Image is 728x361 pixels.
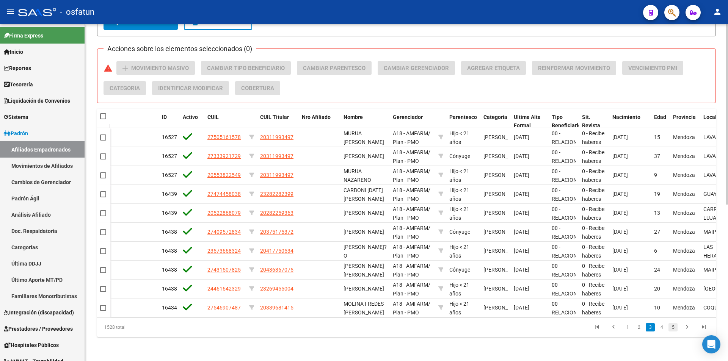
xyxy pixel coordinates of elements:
[612,286,628,292] span: [DATE]
[384,65,449,72] span: Cambiar Gerenciador
[483,267,524,273] span: [PERSON_NAME]
[702,335,720,353] div: Open Intercom Messenger
[207,191,241,197] span: 27474458038
[159,109,180,134] datatable-header-cell: ID
[241,85,274,92] span: Cobertura
[514,190,546,198] div: [DATE]
[260,248,293,254] span: 20417750534
[514,303,546,312] div: [DATE]
[344,187,384,202] span: CARBONI [DATE][PERSON_NAME]
[207,305,241,311] span: 27546907487
[162,286,180,292] span: 164383
[207,114,219,120] span: CUIL
[673,267,695,273] span: Mendoza
[162,134,180,140] span: 165277
[393,149,428,155] span: A18 - AMFARM
[654,267,660,273] span: 24
[299,109,340,134] datatable-header-cell: Nro Afiliado
[703,229,720,235] span: MAIPU
[344,168,399,192] span: MURUA NAZARENO [DEMOGRAPHIC_DATA]
[552,282,587,314] span: 00 - RELACION DE DEPENDENCIA
[703,244,720,259] span: LAS HERAS
[162,172,180,178] span: 165275
[483,134,524,140] span: [PERSON_NAME]
[673,172,695,178] span: Mendoza
[552,187,587,219] span: 00 - RELACION DE DEPENDENCIA
[654,229,660,235] span: 27
[697,323,711,331] a: go to last page
[4,48,23,56] span: Inicio
[703,172,725,178] span: LAVALLE
[162,191,180,197] span: 164396
[511,109,549,134] datatable-header-cell: Ultima Alta Formal
[552,263,587,295] span: 00 - RELACION DE DEPENDENCIA
[207,134,241,140] span: 27505161578
[158,85,223,92] span: Identificar Modificar
[703,114,727,120] span: Localidad
[260,210,293,216] span: 20282259363
[116,61,195,75] button: Movimiento Masivo
[344,229,384,235] span: [PERSON_NAME]
[514,152,546,161] div: [DATE]
[483,305,524,311] span: [PERSON_NAME]
[121,64,130,73] mat-icon: add
[344,153,384,159] span: [PERSON_NAME]
[449,187,469,202] span: Hijo < 21 años
[680,323,694,331] a: go to next page
[393,187,428,193] span: A18 - AMFARM
[152,81,229,95] button: Identificar Modificar
[393,130,428,136] span: A18 - AMFARM
[483,114,507,120] span: Categoria
[60,4,94,20] span: - osfatun
[634,323,643,331] a: 2
[579,109,609,134] datatable-header-cell: Sit. Revista
[582,114,600,129] span: Sit. Revista
[480,109,511,134] datatable-header-cell: Categoria
[344,244,387,267] span: [PERSON_NAME]?O [PERSON_NAME]
[713,7,722,16] mat-icon: person
[4,31,43,40] span: Firma Express
[483,191,524,197] span: [PERSON_NAME]
[4,64,31,72] span: Reportes
[131,65,189,72] span: Movimiento Masivo
[393,225,428,231] span: A18 - AMFARM
[235,81,280,95] button: Cobertura
[6,7,15,16] mat-icon: menu
[207,229,241,235] span: 27409572834
[449,229,470,235] span: Cónyuge
[260,153,293,159] span: 20311993497
[552,168,587,200] span: 00 - RELACION DE DEPENDENCIA
[654,172,657,178] span: 9
[552,301,587,333] span: 00 - RELACION DE DEPENDENCIA
[449,206,469,221] span: Hijo < 21 años
[104,81,146,95] button: Categoria
[104,64,113,73] mat-icon: warning
[4,97,70,105] span: Liquidación de Convenios
[654,114,666,120] span: Edad
[552,244,587,276] span: 00 - RELACION DE DEPENDENCIA
[483,286,524,292] span: [PERSON_NAME]
[582,187,613,211] span: 0 - Recibe haberes regularmente
[162,210,180,216] span: 164390
[207,248,241,254] span: 23573668324
[654,153,660,159] span: 37
[393,206,428,212] span: A18 - AMFARM
[393,263,428,269] span: A18 - AMFARM
[297,61,372,75] button: Cambiar Parentesco
[552,149,587,181] span: 00 - RELACION DE DEPENDENCIA
[514,171,546,180] div: [DATE]
[673,210,695,216] span: Mendoza
[673,229,695,235] span: Mendoza
[582,206,613,230] span: 0 - Recibe haberes regularmente
[4,129,28,138] span: Padrón
[654,286,660,292] span: 20
[612,305,628,311] span: [DATE]
[623,323,632,331] a: 1
[673,134,695,140] span: Mendoza
[673,114,696,120] span: Provincia
[257,109,299,134] datatable-header-cell: CUIL Titular
[483,172,524,178] span: [PERSON_NAME]
[393,114,423,120] span: Gerenciador
[260,286,293,292] span: 23269455004
[654,210,660,216] span: 13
